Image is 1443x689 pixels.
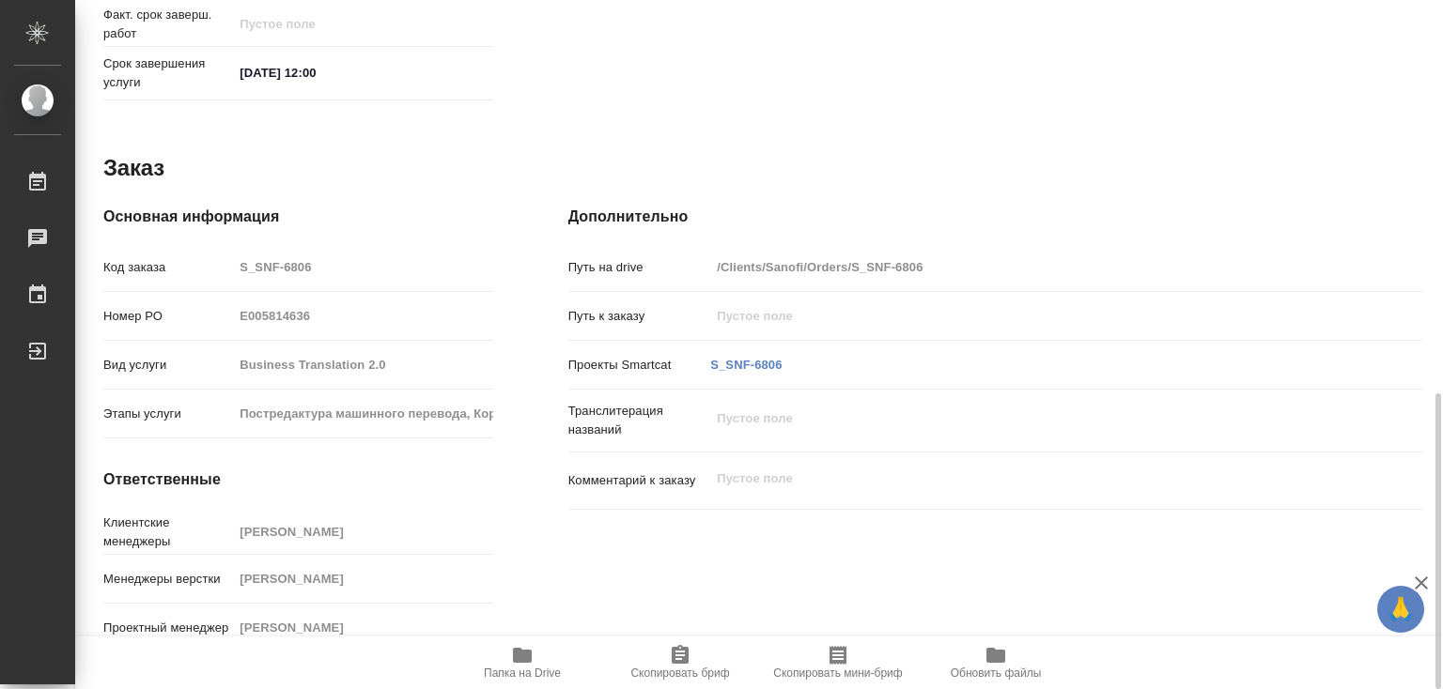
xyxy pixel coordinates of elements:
[103,258,233,277] p: Код заказа
[103,405,233,423] p: Этапы услуги
[103,356,233,375] p: Вид услуги
[103,6,233,43] p: Факт. срок заверш. работ
[103,307,233,326] p: Номер РО
[233,10,397,38] input: Пустое поле
[233,565,492,592] input: Пустое поле
[103,468,493,491] h4: Ответственные
[568,258,711,277] p: Путь на drive
[568,307,711,326] p: Путь к заказу
[601,636,759,689] button: Скопировать бриф
[710,358,782,372] a: S_SNF-6806
[710,302,1351,329] input: Пустое поле
[233,400,492,427] input: Пустое поле
[103,619,233,637] p: Проектный менеджер
[233,59,397,86] input: ✎ Введи что-нибудь
[710,253,1351,281] input: Пустое поле
[103,513,233,551] p: Клиентские менеджеры
[233,518,492,545] input: Пустое поле
[1385,589,1417,629] span: 🙏
[443,636,601,689] button: Папка на Drive
[233,351,492,378] input: Пустое поле
[103,153,164,183] h2: Заказ
[103,570,233,589] p: Менеджеры верстки
[1377,586,1424,633] button: 🙏
[233,253,492,281] input: Пустое поле
[568,206,1422,228] h4: Дополнительно
[773,666,902,680] span: Скопировать мини-бриф
[568,471,711,490] p: Комментарий к заказу
[233,614,492,641] input: Пустое поле
[103,54,233,92] p: Срок завершения услуги
[917,636,1075,689] button: Обновить файлы
[630,666,729,680] span: Скопировать бриф
[103,206,493,228] h4: Основная информация
[759,636,917,689] button: Скопировать мини-бриф
[951,666,1042,680] span: Обновить файлы
[568,402,711,439] p: Транслитерация названий
[484,666,561,680] span: Папка на Drive
[233,302,492,329] input: Пустое поле
[568,356,711,375] p: Проекты Smartcat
